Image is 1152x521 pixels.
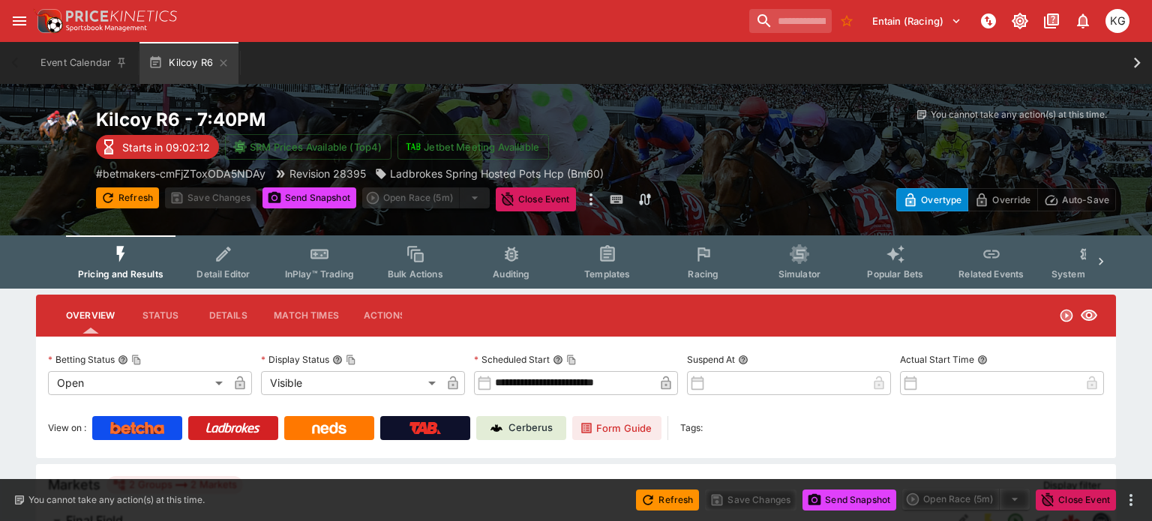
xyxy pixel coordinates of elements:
a: Form Guide [572,416,661,440]
button: more [1122,491,1140,509]
svg: Open [1059,308,1074,323]
p: Display Status [261,353,329,366]
img: PriceKinetics [66,10,177,22]
label: Tags: [680,416,703,440]
div: split button [902,489,1030,510]
button: Kilcoy R6 [139,42,238,84]
span: Bulk Actions [388,268,443,280]
img: Neds [312,422,346,434]
button: Scheduled StartCopy To Clipboard [553,355,563,365]
img: Betcha [110,422,164,434]
p: Override [992,192,1030,208]
input: search [749,9,832,33]
button: Close Event [1036,490,1116,511]
button: No Bookmarks [835,9,859,33]
button: Copy To Clipboard [131,355,142,365]
p: Starts in 09:02:12 [122,139,210,155]
p: You cannot take any action(s) at this time. [28,493,205,507]
button: Overtype [896,188,968,211]
img: Cerberus [490,422,502,434]
img: Ladbrokes [205,422,260,434]
button: Display filter [1034,473,1110,497]
button: Match Times [262,298,351,334]
span: Racing [688,268,718,280]
img: horse_racing.png [36,108,84,156]
button: Jetbet Meeting Available [397,134,549,160]
label: View on : [48,416,86,440]
span: Pricing and Results [78,268,163,280]
p: Actual Start Time [900,353,974,366]
button: SRM Prices Available (Top4) [225,134,391,160]
button: Documentation [1038,7,1065,34]
img: PriceKinetics Logo [33,6,63,36]
p: Copy To Clipboard [96,166,265,181]
p: Auto-Save [1062,192,1109,208]
span: System Controls [1051,268,1125,280]
button: Actual Start Time [977,355,988,365]
button: Refresh [96,187,159,208]
button: Overview [54,298,127,334]
h2: Copy To Clipboard [96,108,606,131]
p: Cerberus [508,421,553,436]
button: Status [127,298,194,334]
p: Scheduled Start [474,353,550,366]
img: jetbet-logo.svg [406,139,421,154]
a: Cerberus [476,416,566,440]
button: Notifications [1069,7,1096,34]
p: Ladbrokes Spring Hosted Pots Hcp (Bm60) [390,166,604,181]
div: Event type filters [66,235,1086,289]
span: Related Events [958,268,1024,280]
button: Copy To Clipboard [566,355,577,365]
svg: Visible [1080,307,1098,325]
button: Override [967,188,1037,211]
div: Start From [896,188,1116,211]
button: Copy To Clipboard [346,355,356,365]
button: Refresh [636,490,699,511]
button: Auto-Save [1037,188,1116,211]
button: Event Calendar [31,42,136,84]
span: InPlay™ Trading [285,268,354,280]
button: Close Event [496,187,576,211]
img: TabNZ [409,422,441,434]
div: Open [48,371,228,395]
span: Auditing [493,268,529,280]
span: Popular Bets [867,268,923,280]
button: open drawer [6,7,33,34]
div: Kevin Gutschlag [1105,9,1129,33]
button: more [582,187,600,211]
img: Sportsbook Management [66,25,147,31]
button: Details [194,298,262,334]
div: split button [362,187,490,208]
button: Send Snapshot [802,490,896,511]
div: 2 Groups 2 Markets [112,476,237,494]
button: Kevin Gutschlag [1101,4,1134,37]
button: Betting StatusCopy To Clipboard [118,355,128,365]
div: Visible [261,371,441,395]
span: Simulator [778,268,820,280]
button: Select Tenant [863,9,970,33]
button: Actions [351,298,418,334]
button: Toggle light/dark mode [1006,7,1033,34]
h5: Markets [48,476,100,493]
p: Betting Status [48,353,115,366]
button: Send Snapshot [262,187,356,208]
span: Detail Editor [196,268,250,280]
p: Suspend At [687,353,735,366]
p: You cannot take any action(s) at this time. [931,108,1107,121]
button: Suspend At [738,355,748,365]
p: Overtype [921,192,961,208]
p: Revision 28395 [289,166,366,181]
span: Templates [584,268,630,280]
div: Ladbrokes Spring Hosted Pots Hcp (Bm60) [375,166,604,181]
button: NOT Connected to PK [975,7,1002,34]
button: Display StatusCopy To Clipboard [332,355,343,365]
